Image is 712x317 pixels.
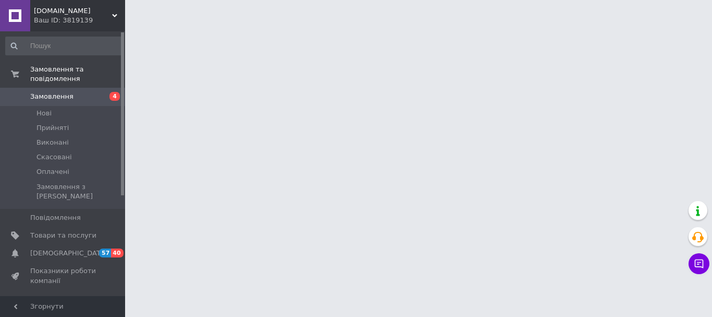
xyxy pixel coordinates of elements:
[109,92,120,101] span: 4
[30,213,81,222] span: Повідомлення
[36,109,52,118] span: Нові
[34,16,125,25] div: Ваш ID: 3819139
[30,65,125,84] span: Замовлення та повідомлення
[5,37,123,55] input: Пошук
[689,253,709,274] button: Чат з покупцем
[30,231,96,240] span: Товари та послуги
[36,182,122,201] span: Замовлення з [PERSON_NAME]
[111,249,123,257] span: 40
[36,152,72,162] span: Скасовані
[30,294,96,313] span: Панель управління
[99,249,111,257] span: 57
[36,167,69,177] span: Оплачені
[34,6,112,16] span: YASNO.SHOP
[30,249,107,258] span: [DEMOGRAPHIC_DATA]
[36,138,69,147] span: Виконані
[30,92,73,101] span: Замовлення
[30,266,96,285] span: Показники роботи компанії
[36,123,69,133] span: Прийняті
